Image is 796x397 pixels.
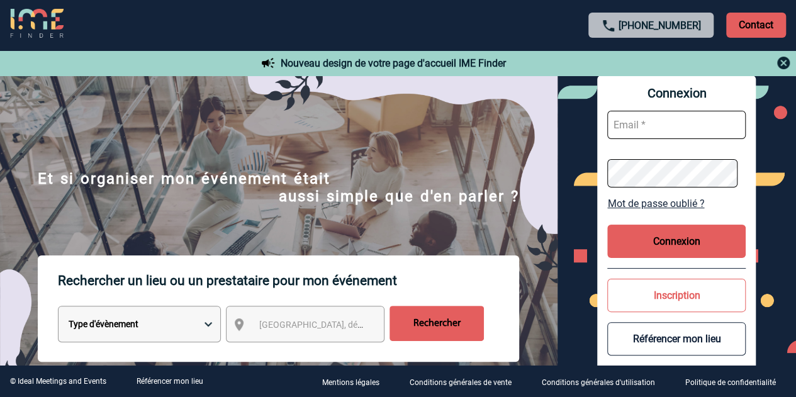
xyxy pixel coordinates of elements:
a: Conditions générales de vente [400,376,532,388]
p: Politique de confidentialité [685,378,776,387]
p: Rechercher un lieu ou un prestataire pour mon événement [58,255,519,306]
span: Connexion [607,86,746,101]
button: Référencer mon lieu [607,322,746,355]
input: Rechercher [390,306,484,341]
a: Référencer mon lieu [137,377,203,386]
button: Inscription [607,279,746,312]
p: Contact [726,13,786,38]
img: call-24-px.png [601,18,616,33]
div: © Ideal Meetings and Events [10,377,106,386]
p: Mentions légales [322,378,379,387]
a: Mentions légales [312,376,400,388]
a: Politique de confidentialité [675,376,796,388]
a: [PHONE_NUMBER] [619,20,701,31]
input: Email * [607,111,746,139]
p: Conditions générales d'utilisation [542,378,655,387]
button: Connexion [607,225,746,258]
a: Conditions générales d'utilisation [532,376,675,388]
a: Mot de passe oublié ? [607,198,746,210]
span: [GEOGRAPHIC_DATA], département, région... [259,320,434,330]
p: Conditions générales de vente [410,378,512,387]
